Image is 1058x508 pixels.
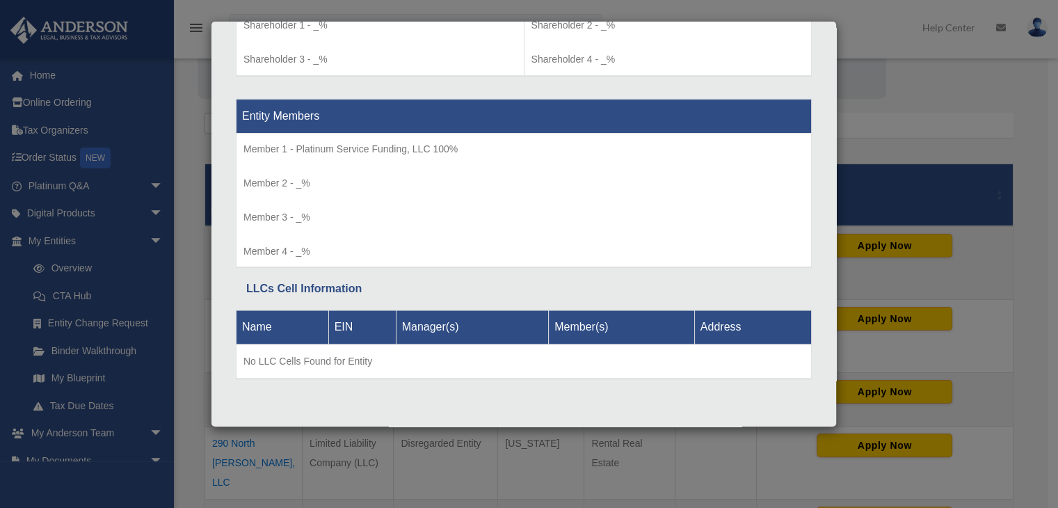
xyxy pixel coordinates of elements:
p: Member 1 - Platinum Service Funding, LLC 100% [243,141,804,158]
th: Member(s) [549,310,695,344]
p: Member 2 - _% [243,175,804,192]
th: Manager(s) [396,310,549,344]
div: LLCs Cell Information [246,279,801,299]
td: No LLC Cells Found for Entity [237,344,812,379]
p: Shareholder 2 - _% [531,17,805,34]
p: Shareholder 1 - _% [243,17,517,34]
th: Entity Members [237,99,812,133]
p: Member 4 - _% [243,243,804,260]
p: Shareholder 4 - _% [531,51,805,68]
th: EIN [328,310,396,344]
p: Shareholder 3 - _% [243,51,517,68]
th: Name [237,310,329,344]
p: Member 3 - _% [243,209,804,226]
th: Address [694,310,811,344]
